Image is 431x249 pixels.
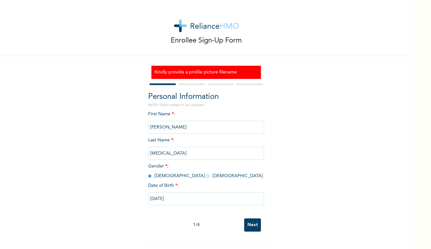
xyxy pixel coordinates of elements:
[148,222,244,228] div: 1 / 4
[148,121,264,134] input: Enter your first name
[174,19,239,32] img: logo
[148,192,264,205] input: DD-MM-YYYY
[148,164,263,178] span: Gender : [DEMOGRAPHIC_DATA] [DEMOGRAPHIC_DATA]
[171,35,242,46] p: Enrollee Sign-Up Form
[148,112,264,129] span: First Name :
[148,138,264,156] span: Last Name :
[155,69,258,76] h3: Kindly provide a profile picture filename
[148,91,264,103] h2: Personal Information
[148,182,178,189] span: Date of Birth :
[148,147,264,160] input: Enter your last name
[148,103,264,108] p: NOTE: Fields marked (*) are required
[244,218,261,232] input: Next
